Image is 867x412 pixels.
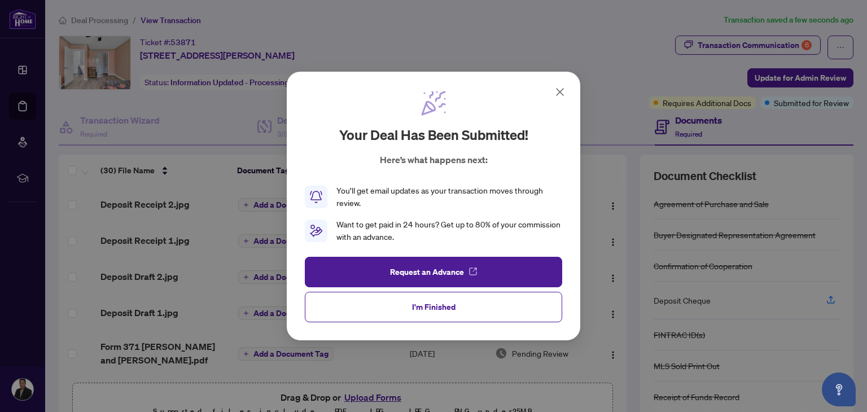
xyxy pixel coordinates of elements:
div: You’ll get email updates as your transaction moves through review. [336,185,562,209]
h2: Your deal has been submitted! [339,126,528,144]
div: Want to get paid in 24 hours? Get up to 80% of your commission with an advance. [336,218,562,243]
button: I'm Finished [305,292,562,322]
p: Here’s what happens next: [380,153,488,166]
button: Open asap [822,372,856,406]
button: Request an Advance [305,257,562,287]
span: I'm Finished [412,298,456,316]
span: Request an Advance [390,263,464,281]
